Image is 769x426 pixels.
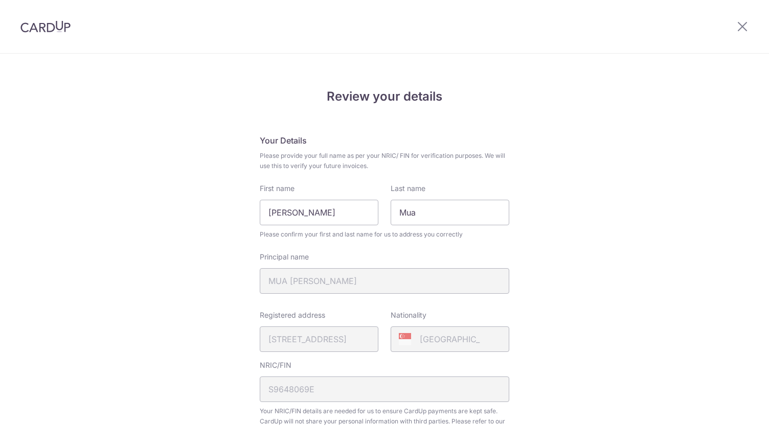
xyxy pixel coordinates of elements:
[260,310,325,320] label: Registered address
[391,310,426,320] label: Nationality
[260,229,509,240] span: Please confirm your first and last name for us to address you correctly
[260,252,309,262] label: Principal name
[260,151,509,171] span: Please provide your full name as per your NRIC/ FIN for verification purposes. We will use this t...
[260,200,378,225] input: First Name
[260,360,291,370] label: NRIC/FIN
[391,200,509,225] input: Last name
[20,20,71,33] img: CardUp
[260,87,509,106] h4: Review your details
[391,183,425,194] label: Last name
[260,134,509,147] h5: Your Details
[260,183,295,194] label: First name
